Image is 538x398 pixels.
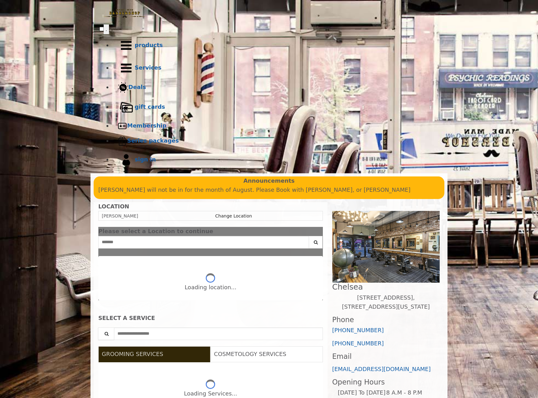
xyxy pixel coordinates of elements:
[332,340,384,347] a: [PHONE_NUMBER]
[135,103,165,110] b: gift cards
[100,27,104,31] input: menu toggle
[332,366,431,372] a: [EMAIL_ADDRESS][DOMAIN_NAME]
[128,84,146,90] b: Deals
[104,24,109,34] button: menu toggle
[214,351,286,357] span: COSMETOLOGY SERVICES
[118,99,135,116] img: Gift cards
[312,240,319,244] i: Search button
[98,315,323,321] div: SELECT A SERVICE
[98,236,309,249] input: Search Center
[332,316,440,324] h3: Phone
[106,26,107,32] span: .
[98,228,213,234] span: Please select a Location to continue
[135,64,162,71] b: Services
[112,134,438,149] a: Series packagesSeries packages
[98,186,440,195] p: [PERSON_NAME] will not be in for the month of August. Please Book with [PERSON_NAME], or [PERSON_...
[313,229,323,233] button: close dialog
[332,293,440,312] p: [STREET_ADDRESS],[STREET_ADDRESS][US_STATE]
[332,353,440,360] h3: Email
[332,327,384,333] a: [PHONE_NUMBER]
[118,37,135,54] img: Products
[112,96,438,118] a: Gift cardsgift cards
[243,176,295,186] b: Announcements
[135,156,156,163] b: sign in
[215,213,252,218] a: Change Location
[98,203,129,210] b: LOCATION
[98,327,114,340] button: Service Search
[118,82,128,93] img: Deals
[112,57,438,79] a: ServicesServices
[127,137,179,144] b: Series packages
[118,136,127,146] img: Series packages
[118,121,127,131] img: Membership
[135,42,163,48] b: products
[386,388,434,398] td: 8 A.M - 8 P.M
[332,378,440,386] h3: Opening Hours
[332,283,440,291] h2: Chelsea
[100,3,150,24] img: Made Man Barbershop logo
[102,213,138,218] span: [PERSON_NAME]
[98,236,323,252] div: Center Select
[112,118,438,134] a: MembershipMembership
[112,149,438,171] a: sign insign in
[118,60,135,76] img: Services
[118,151,135,168] img: sign in
[185,283,236,292] div: Loading location...
[338,388,386,398] td: [DATE] To [DATE]
[102,351,163,357] span: GROOMING SERVICES
[112,34,438,57] a: Productsproducts
[112,79,438,96] a: DealsDeals
[127,122,166,129] b: Membership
